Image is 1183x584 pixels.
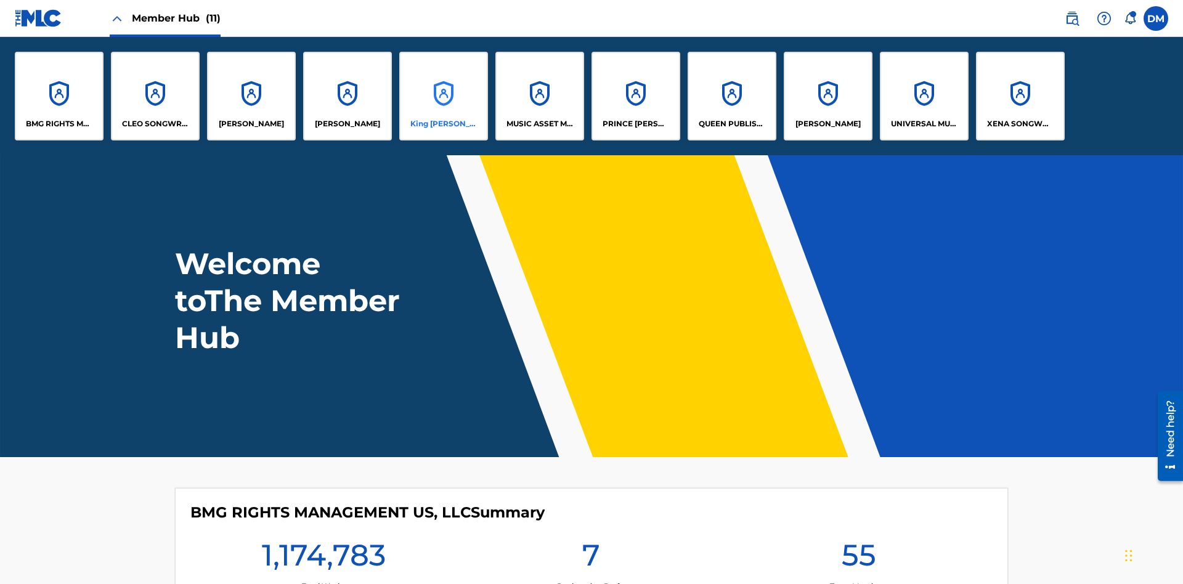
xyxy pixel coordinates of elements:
div: User Menu [1144,6,1168,31]
h1: 7 [582,537,600,581]
p: ELVIS COSTELLO [219,118,284,129]
span: Member Hub [132,11,221,25]
div: Notifications [1124,12,1136,25]
p: XENA SONGWRITER [987,118,1054,129]
a: AccountsPRINCE [PERSON_NAME] [591,52,680,140]
a: AccountsBMG RIGHTS MANAGEMENT US, LLC [15,52,104,140]
p: RONALD MCTESTERSON [795,118,861,129]
div: Drag [1125,537,1132,574]
div: Help [1092,6,1116,31]
a: Accounts[PERSON_NAME] [207,52,296,140]
a: AccountsCLEO SONGWRITER [111,52,200,140]
a: AccountsUNIVERSAL MUSIC PUB GROUP [880,52,969,140]
p: EYAMA MCSINGER [315,118,380,129]
p: King McTesterson [410,118,478,129]
p: CLEO SONGWRITER [122,118,189,129]
h1: 1,174,783 [262,537,386,581]
a: AccountsMUSIC ASSET MANAGEMENT (MAM) [495,52,584,140]
a: Public Search [1060,6,1084,31]
img: search [1065,11,1079,26]
p: BMG RIGHTS MANAGEMENT US, LLC [26,118,93,129]
h1: 55 [842,537,876,581]
iframe: Chat Widget [1121,525,1183,584]
img: Close [110,11,124,26]
span: (11) [206,12,221,24]
img: MLC Logo [15,9,62,27]
iframe: Resource Center [1148,386,1183,487]
p: MUSIC ASSET MANAGEMENT (MAM) [506,118,574,129]
a: AccountsXENA SONGWRITER [976,52,1065,140]
p: QUEEN PUBLISHA [699,118,766,129]
a: Accounts[PERSON_NAME] [303,52,392,140]
img: help [1097,11,1112,26]
p: PRINCE MCTESTERSON [603,118,670,129]
a: Accounts[PERSON_NAME] [784,52,872,140]
h1: Welcome to The Member Hub [175,245,405,356]
a: AccountsQUEEN PUBLISHA [688,52,776,140]
h4: BMG RIGHTS MANAGEMENT US, LLC [190,503,545,522]
p: UNIVERSAL MUSIC PUB GROUP [891,118,958,129]
a: AccountsKing [PERSON_NAME] [399,52,488,140]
